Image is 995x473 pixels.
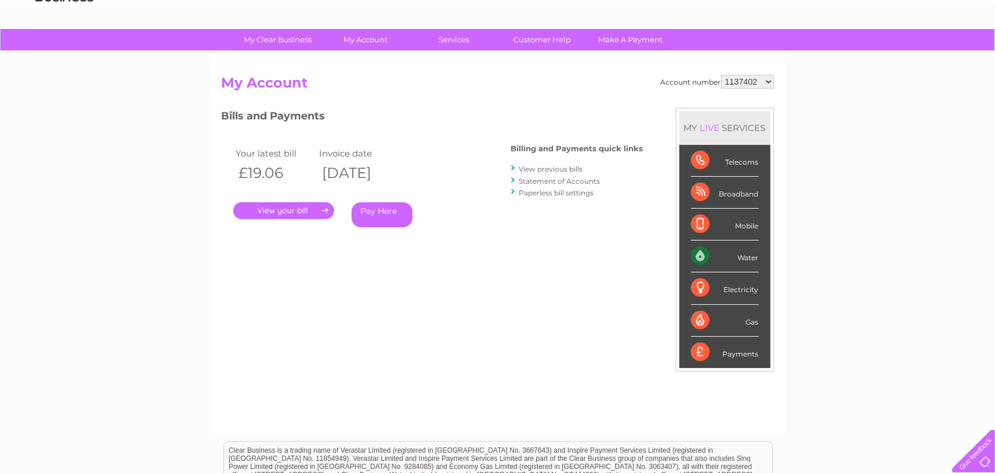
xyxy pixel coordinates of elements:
a: View previous bills [519,165,583,173]
img: logo.png [35,30,94,66]
a: Pay Here [352,202,413,227]
a: My Account [318,29,414,50]
a: Statement of Accounts [519,177,600,185]
th: £19.06 [233,161,317,185]
a: Energy [820,49,845,58]
div: Payments [691,337,759,368]
div: Account number [661,75,774,89]
h2: My Account [222,75,774,97]
th: [DATE] [316,161,400,185]
div: Water [691,241,759,272]
a: Water [791,49,813,58]
a: Customer Help [494,29,590,50]
a: Paperless bill settings [519,188,594,197]
a: Log out [957,49,984,58]
div: Mobile [691,209,759,241]
h4: Billing and Payments quick links [511,144,643,153]
div: Gas [691,305,759,337]
h3: Bills and Payments [222,108,643,128]
a: 0333 014 3131 [776,6,856,20]
a: Telecoms [852,49,887,58]
div: MY SERVICES [679,111,770,144]
a: Blog [894,49,911,58]
a: My Clear Business [230,29,325,50]
td: Invoice date [316,145,400,161]
div: Telecoms [691,145,759,177]
a: Make A Payment [582,29,678,50]
a: . [233,202,334,219]
td: Your latest bill [233,145,317,161]
div: LIVE [698,122,722,133]
div: Electricity [691,272,759,304]
div: Clear Business is a trading name of Verastar Limited (registered in [GEOGRAPHIC_DATA] No. 3667643... [224,6,772,56]
div: Broadband [691,177,759,209]
a: Contact [918,49,946,58]
a: Services [406,29,502,50]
